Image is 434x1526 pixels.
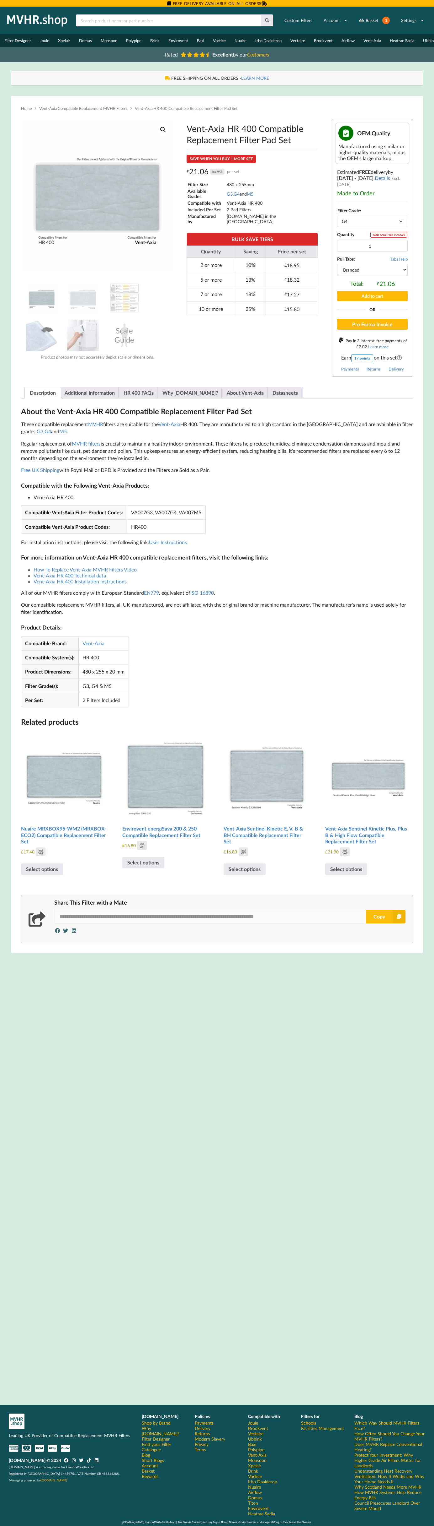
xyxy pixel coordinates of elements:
td: 480 x 255 x 20 mm [78,664,129,679]
div: Share This Filter with a Mate [54,899,405,906]
td: Included Per Set [187,207,226,213]
td: 7 or more [187,287,235,301]
div: SAVE WHEN YOU BUY 1 MORE SET [187,155,256,163]
span: [DOMAIN_NAME] is a trading name for Cloud Wrestlers Ltd [9,1465,94,1469]
span: Total: [350,280,364,287]
a: Select options for “Vent-Axia Sentinel Kinetic E, V, B & BH Compatible Replacement Filter Set” [224,863,266,875]
a: Monsoon [248,1458,267,1463]
b: Pull Tabs: [337,256,355,262]
a: Vent-Axia [359,34,385,47]
a: Select options for “Nuaire MRXBOX95-WM2 (MRXBOX-ECO2) Compatible Replacement Filter Set” [21,863,63,875]
span: OEM Quality [357,130,390,137]
span: £ [284,262,287,268]
td: Filter Grade(s): [21,679,78,693]
div: 16.80 [122,841,147,850]
a: Account [142,1463,158,1468]
p: Our compatible replacement MVHR filters, all UK-manufactured, are not affiliated with the origina... [21,601,413,616]
a: M5 [247,191,253,197]
h1: Vent-Axia HR 400 Compatible Replacement Filter Pad Set [187,123,318,145]
img: mvhr-inverted.png [9,1414,24,1429]
a: Blog [142,1452,150,1458]
td: Per Set: [21,693,78,707]
a: Short Blogs [142,1458,164,1463]
a: Itho Daalderop [248,1479,277,1484]
td: Product Dimensions: [21,664,78,679]
a: Additional information [65,387,115,398]
a: Returns [195,1431,210,1436]
span: per set [227,167,240,176]
span: Rated [165,51,178,57]
a: Vent-Axia Sentinel Kinetic Plus, Plus B & High Flow Compatible Replacement Filter Set £21.90inclVAT [325,731,412,856]
span: by our [212,51,269,57]
h3: For more information on Vent-Axia HR 400 compatible replacement filters, visit the following links: [21,554,413,561]
div: Scale Guide [109,320,140,351]
img: Vent-Axia Sentinel Kinetic Plus, Plus B & High Flow Compatible MVHR Filter Replacement Set from M... [325,731,412,818]
td: Filter Size [187,181,226,187]
h2: Nuaire MRXBOX95-WM2 (MRXBOX-ECO2) Compatible Replacement Filter Set [21,823,108,847]
th: BULK SAVE TIERS [187,233,318,245]
div: Estimated delivery . [332,119,413,377]
a: Vent-Axia Sentinel Kinetic E, V, B & BH Compatible Replacement Filter Set £16.80inclVAT [224,731,310,856]
div: 21.06 [377,280,395,287]
a: How To Replace Vent-Axia MVHR Filters Video [34,566,137,572]
a: Baxi [248,1442,256,1447]
a: Learn more [368,344,389,349]
a: Settings [397,15,428,26]
p: All of our MVHR filters comply with European Standard , equivalent of . [21,589,413,597]
a: Envirovent [164,34,193,47]
a: Privacy [195,1442,209,1447]
div: VAT [342,852,347,855]
img: mvhr.shop.png [4,13,70,28]
td: Available Grades [187,188,226,199]
td: HR 400 [78,650,129,664]
h2: Vent-Axia Sentinel Kinetic E, V, B & BH Compatible Replacement Filter Set [224,823,310,847]
a: About Vent-Axia [227,387,264,398]
a: Titon [248,1500,258,1506]
img: Installing an MVHR Filter [67,320,99,351]
a: Terms [195,1447,206,1452]
img: Vent-Axia HR 400 Compatible MVHR Filter Pad Replacement Set from MVHR.shop [21,119,174,272]
p: For installation instructions, please visit the following link: [21,539,413,546]
a: [DOMAIN_NAME] [41,1478,67,1482]
a: Nuaire MRXBOX95-WM2 (MRXBOX-ECO2) Compatible Replacement Filter Set £17.40inclVAT [21,731,108,856]
td: 2 Pad Filters [226,207,317,213]
a: How MVHR Systems Help Reduce Energy Bills [354,1490,425,1500]
a: User Instructions [149,539,187,545]
h2: Envirovent energiSava 200 & 250 Compatible Replacement Filter Set [122,823,209,841]
a: Find your Filter [142,1442,171,1447]
a: Vectaire [286,34,310,47]
b: Compatible with [248,1414,280,1419]
a: Joule [248,1420,258,1426]
a: M5 [59,428,67,434]
span: £ [122,843,125,848]
a: Brink [248,1468,258,1474]
a: Airflow [337,34,359,47]
td: [DOMAIN_NAME] in the [GEOGRAPHIC_DATA] [226,213,317,225]
a: Free UK Shipping [21,467,59,473]
input: Product quantity [337,240,408,252]
a: Which Way Should MVHR Filters Face? [354,1420,425,1431]
a: Select options for “Vent-Axia Sentinel Kinetic Plus, Plus B & High Flow Compatible Replacement Fi... [325,863,367,875]
div: 18.32 [284,277,299,283]
h2: Related products [21,717,413,727]
a: Vortice [248,1474,262,1479]
div: 17 points [351,354,373,362]
b: Filters for [301,1414,320,1419]
div: 16.80 [224,847,248,856]
a: Domus [248,1495,262,1500]
a: Does MVHR Replace Conventional Heating? [354,1442,425,1452]
a: Rewards [142,1474,158,1479]
td: G3, G4 & M5 [78,679,129,693]
a: Brink [146,34,164,47]
span: by [DATE] - [DATE] [337,169,393,181]
a: Joule [35,34,54,47]
a: Heatrae Sadia [248,1511,275,1516]
a: Nuaire [230,34,251,47]
h2: About the Vent-Axia HR 400 Compatible Replacement Filter Pad Set [21,407,413,416]
a: Brookvent [248,1426,268,1431]
span: £ [356,344,359,349]
span: £ [284,277,287,282]
td: 10 or more [187,301,235,316]
div: incl VAT [210,169,225,175]
a: Account [320,15,352,26]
